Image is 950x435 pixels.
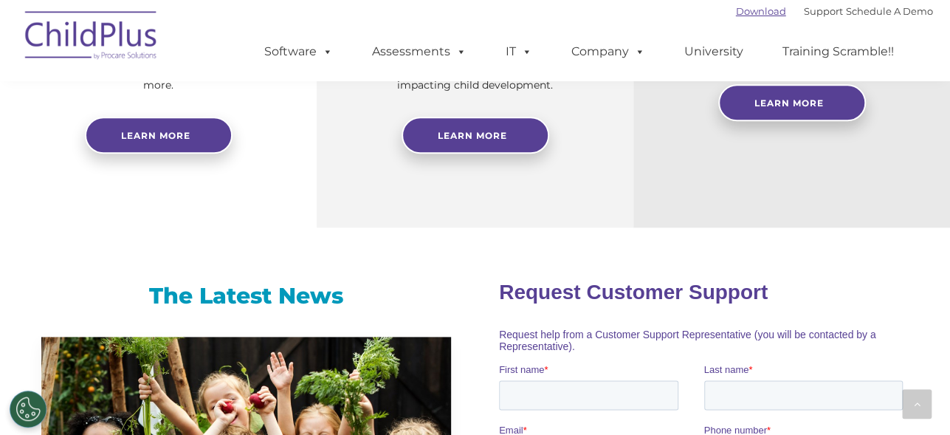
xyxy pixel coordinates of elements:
[205,158,268,169] span: Phone number
[736,5,933,17] font: |
[41,281,451,311] h3: The Latest News
[491,37,547,66] a: IT
[357,37,481,66] a: Assessments
[670,37,758,66] a: University
[121,130,190,141] span: Learn more
[846,5,933,17] a: Schedule A Demo
[718,84,866,121] a: Learn More
[402,117,549,154] a: Learn More
[768,37,909,66] a: Training Scramble!!
[205,97,250,109] span: Last name
[249,37,348,66] a: Software
[18,1,165,75] img: ChildPlus by Procare Solutions
[438,130,507,141] span: Learn More
[10,391,47,428] button: Cookies Settings
[736,5,786,17] a: Download
[754,97,824,109] span: Learn More
[557,37,660,66] a: Company
[804,5,843,17] a: Support
[85,117,233,154] a: Learn more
